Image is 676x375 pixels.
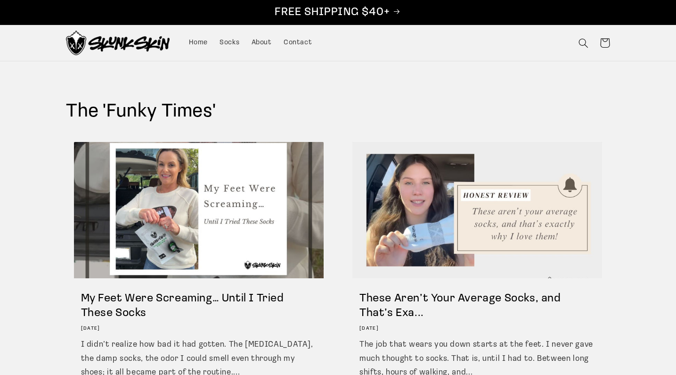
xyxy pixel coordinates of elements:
span: Home [189,39,208,48]
span: About [252,39,272,48]
a: Contact [277,33,318,53]
span: Socks [220,39,239,48]
p: FREE SHIPPING $40+ [10,5,666,20]
h1: The 'Funky Times' [66,100,610,124]
span: Contact [284,39,312,48]
a: About [245,33,277,53]
a: These Aren’t Your Average Socks, and That’s Exa... [359,292,595,321]
a: Home [183,33,214,53]
a: My Feet Were Screaming… Until I Tried These Socks [81,292,317,321]
a: Socks [214,33,245,53]
img: Skunk Skin Anti-Odor Socks. [66,31,170,55]
summary: Search [572,32,594,54]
